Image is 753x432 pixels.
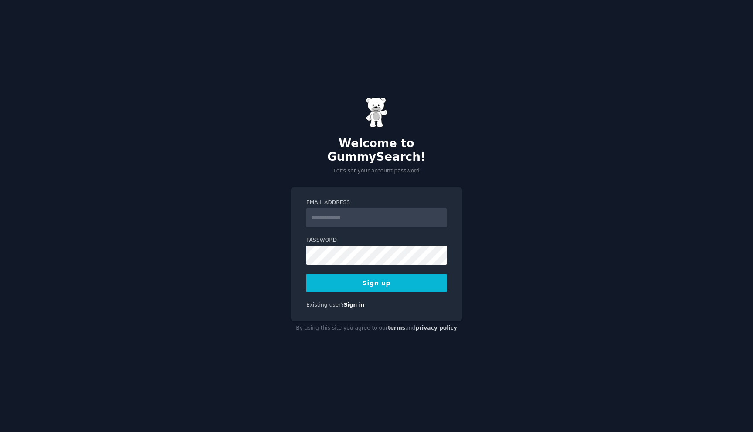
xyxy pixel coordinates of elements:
a: terms [388,325,405,331]
button: Sign up [306,274,447,292]
p: Let's set your account password [291,167,462,175]
label: Password [306,236,447,244]
span: Existing user? [306,302,344,308]
label: Email Address [306,199,447,207]
h2: Welcome to GummySearch! [291,137,462,164]
a: privacy policy [415,325,457,331]
img: Gummy Bear [366,97,387,128]
div: By using this site you agree to our and [291,321,462,335]
a: Sign in [344,302,365,308]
